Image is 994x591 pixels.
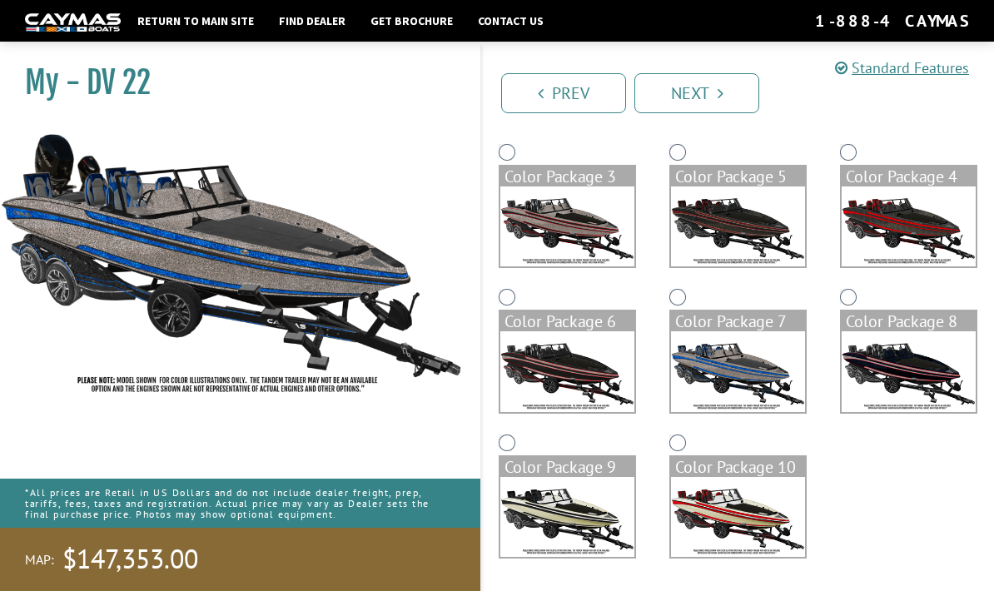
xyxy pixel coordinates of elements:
a: Prev [501,73,626,113]
ul: Pagination [497,71,994,113]
div: Color Package 10 [671,457,805,477]
a: Find Dealer [271,10,354,32]
img: color_package_371.png [671,477,805,558]
div: Color Package 6 [500,311,634,331]
img: color_package_364.png [500,186,634,267]
a: Return to main site [129,10,262,32]
div: Color Package 3 [500,166,634,186]
div: Color Package 4 [842,166,976,186]
div: Color Package 9 [500,457,634,477]
div: Color Package 5 [671,166,805,186]
img: color_package_366.png [842,186,976,267]
img: color_package_367.png [500,331,634,412]
img: white-logo-c9c8dbefe5ff5ceceb0f0178aa75bf4bb51f6bca0971e226c86eb53dfe498488.png [25,13,121,31]
img: color_package_369.png [842,331,976,412]
div: 1-888-4CAYMAS [815,10,969,32]
img: color_package_365.png [671,186,805,267]
a: Contact Us [470,10,552,32]
div: Color Package 8 [842,311,976,331]
a: Next [634,73,759,113]
h1: My - DV 22 [25,64,439,102]
img: color_package_368.png [671,331,805,412]
div: Color Package 7 [671,311,805,331]
a: Standard Features [835,58,969,77]
span: MAP: [25,551,54,569]
a: Get Brochure [362,10,461,32]
span: $147,353.00 [62,542,198,577]
p: *All prices are Retail in US Dollars and do not include dealer freight, prep, tariffs, fees, taxe... [25,479,455,529]
img: color_package_370.png [500,477,634,558]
